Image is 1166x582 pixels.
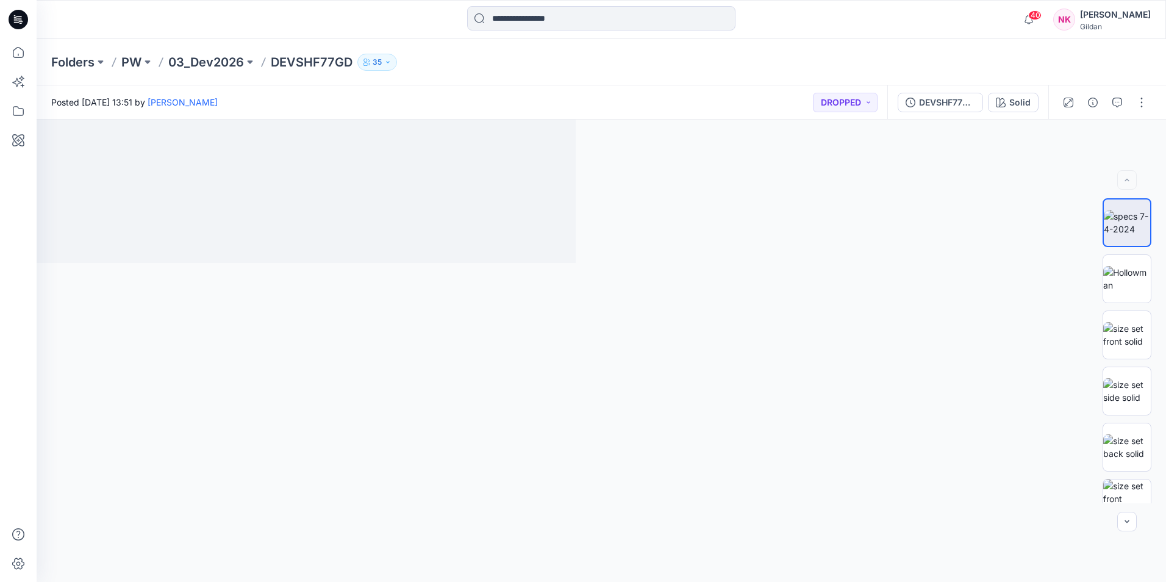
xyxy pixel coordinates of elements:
[1103,266,1151,292] img: Hollowman
[1104,210,1150,235] img: specs 7-4-2024
[51,54,95,71] a: Folders
[898,93,983,112] button: DEVSHF77GD size set
[1083,93,1103,112] button: Details
[1080,22,1151,31] div: Gildan
[1103,480,1151,527] img: size set front neckview solid
[357,54,397,71] button: 35
[1053,9,1075,31] div: NK
[1080,7,1151,22] div: [PERSON_NAME]
[1103,322,1151,348] img: size set front solid
[168,54,244,71] a: 03_Dev2026
[1009,96,1031,109] div: Solid
[988,93,1039,112] button: Solid
[919,96,975,109] div: DEVSHF77GD size set
[1103,378,1151,404] img: size set side solid
[271,54,352,71] p: DEVSHF77GD
[51,96,218,109] span: Posted [DATE] 13:51 by
[121,54,141,71] a: PW
[373,56,382,69] p: 35
[148,97,218,107] a: [PERSON_NAME]
[1103,434,1151,460] img: size set back solid
[1028,10,1042,20] span: 40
